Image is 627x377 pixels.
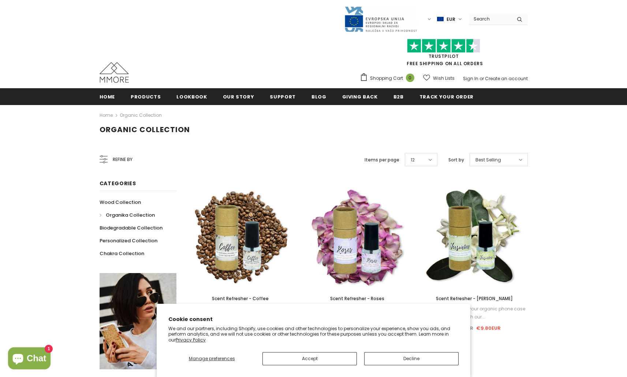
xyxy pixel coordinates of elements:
span: Shopping Cart [370,75,403,82]
a: Chakra Collection [100,247,144,260]
span: Scent Refresher - Roses [330,295,384,302]
a: Create an account [485,75,528,82]
a: Sign In [463,75,478,82]
a: Scent Refresher - Coffee [187,295,294,303]
a: Our Story [223,88,254,105]
span: Organic Collection [100,124,190,135]
label: Items per page [365,156,399,164]
span: Scent Refresher - [PERSON_NAME] [436,295,513,302]
span: Lookbook [176,93,207,100]
a: Privacy Policy [176,337,206,343]
span: Giving back [342,93,378,100]
a: Track your order [419,88,474,105]
span: support [270,93,296,100]
a: Lookbook [176,88,207,105]
a: Javni Razpis [344,16,417,22]
a: Wood Collection [100,196,141,209]
span: B2B [393,93,404,100]
span: Wood Collection [100,199,141,206]
span: EUR [447,16,455,23]
span: Chakra Collection [100,250,144,257]
a: Products [131,88,161,105]
label: Sort by [448,156,464,164]
a: Biodegradable Collection [100,221,163,234]
inbox-online-store-chat: Shopify online store chat [6,347,53,371]
a: B2B [393,88,404,105]
span: Biodegradable Collection [100,224,163,231]
a: Scent Refresher - Roses [304,295,410,303]
a: Wish Lists [423,72,455,85]
span: Refine by [113,156,133,164]
a: Organic Collection [120,112,162,118]
span: Best Selling [475,156,501,164]
img: Javni Razpis [344,6,417,33]
a: Organika Collection [100,209,155,221]
span: 0 [406,74,414,82]
span: €11.90EUR [448,325,473,332]
a: Home [100,111,113,120]
span: Blog [311,93,326,100]
span: Organika Collection [106,212,155,219]
span: Home [100,93,115,100]
h2: Cookie consent [168,316,459,323]
span: Products [131,93,161,100]
span: or [479,75,484,82]
div: Refresh the scent of your organic phone case with our... [421,305,527,321]
button: Accept [262,352,357,365]
a: Home [100,88,115,105]
img: MMORE Cases [100,62,129,83]
p: We and our partners, including Shopify, use cookies and other technologies to personalize your ex... [168,326,459,343]
a: support [270,88,296,105]
span: Manage preferences [189,355,235,362]
span: €9.80EUR [476,325,501,332]
span: FREE SHIPPING ON ALL ORDERS [360,42,528,67]
span: Wish Lists [433,75,455,82]
span: Track your order [419,93,474,100]
a: Scent Refresher - [PERSON_NAME] [421,295,527,303]
button: Manage preferences [168,352,255,365]
input: Search Site [469,14,511,24]
img: Trust Pilot Stars [407,39,480,53]
a: Trustpilot [429,53,459,59]
a: Giving back [342,88,378,105]
span: Personalized Collection [100,237,157,244]
a: Blog [311,88,326,105]
span: Scent Refresher - Coffee [212,295,269,302]
span: Categories [100,180,136,187]
a: Shopping Cart 0 [360,73,418,84]
span: 12 [411,156,415,164]
span: Our Story [223,93,254,100]
button: Decline [364,352,459,365]
a: Personalized Collection [100,234,157,247]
